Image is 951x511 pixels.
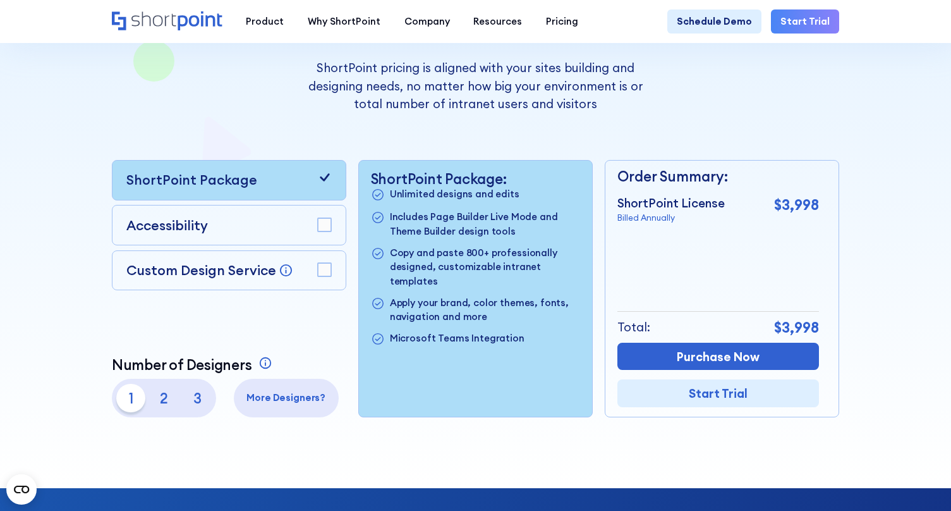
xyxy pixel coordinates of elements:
button: Open CMP widget [6,474,37,505]
a: Start Trial [617,379,819,407]
p: ShortPoint License [617,194,725,212]
p: $3,998 [774,317,819,338]
p: 1 [116,384,145,412]
p: Apply your brand, color themes, fonts, navigation and more [390,296,581,324]
p: Custom Design Service [126,262,276,279]
p: Order Summary: [617,166,819,187]
a: Pricing [534,9,590,34]
a: Resources [461,9,534,34]
a: Company [392,9,462,34]
div: Resources [473,15,522,29]
p: $3,998 [774,194,819,216]
p: 2 [150,384,178,412]
p: Number of Designers [112,356,252,373]
p: Total: [617,318,650,336]
a: Product [234,9,296,34]
a: Start Trial [771,9,839,34]
a: Purchase Now [617,343,819,370]
a: Schedule Demo [667,9,761,34]
p: Billed Annually [617,212,725,225]
p: Unlimited designs and edits [390,187,519,203]
p: ShortPoint pricing is aligned with your sites building and designing needs, no matter how big you... [297,59,653,113]
p: Microsoft Teams Integration [390,331,524,347]
p: Copy and paste 800+ professionally designed, customizable intranet templates [390,246,581,289]
p: ShortPoint Package: [371,170,581,187]
p: 3 [183,384,212,412]
div: Why ShortPoint [308,15,380,29]
div: Company [404,15,450,29]
a: Number of Designers [112,356,275,373]
p: Accessibility [126,216,208,236]
a: Home [112,11,222,32]
p: More Designers? [238,391,334,405]
iframe: Chat Widget [888,450,951,511]
p: Includes Page Builder Live Mode and Theme Builder design tools [390,210,581,238]
div: Pricing [546,15,578,29]
a: Why ShortPoint [296,9,392,34]
p: ShortPoint Package [126,170,257,190]
div: Product [246,15,284,29]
